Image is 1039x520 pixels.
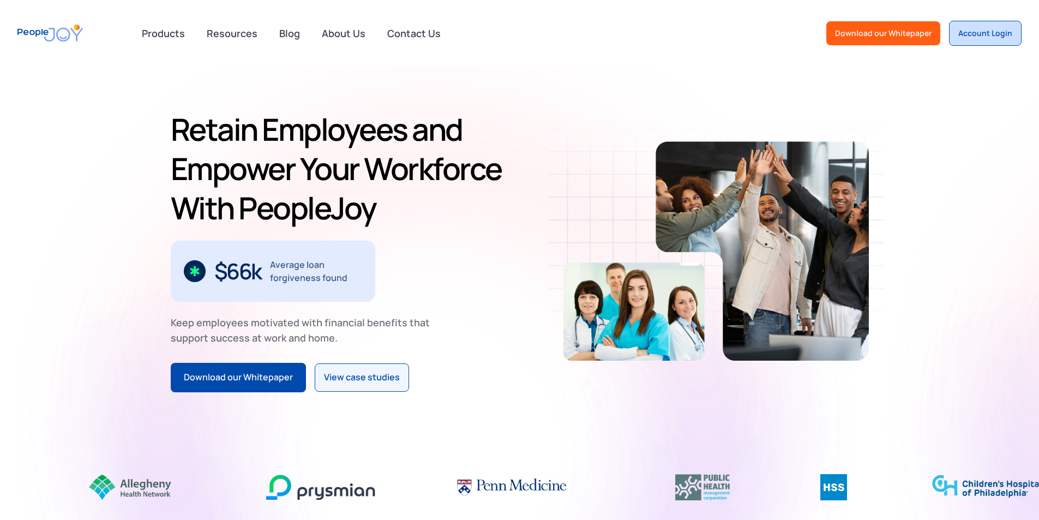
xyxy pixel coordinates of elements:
h1: Retain Employees and Empower Your Workforce With PeopleJoy [171,110,515,228]
a: home [17,17,83,49]
div: Average loan forgiveness found [270,258,362,284]
a: Contact Us [381,21,447,45]
div: Account Login [958,28,1012,39]
div: Download our Whitepaper [184,370,293,385]
div: $66k [214,262,261,280]
div: Products [135,22,191,44]
a: About Us [315,21,372,45]
div: 2 / 3 [171,241,375,302]
div: View case studies [324,370,400,385]
img: Retain-Employees-PeopleJoy [563,262,705,361]
div: Keep employees motivated with financial benefits that support success at work and home. [171,315,439,345]
a: View case studies [315,363,409,392]
div: Download our Whitepaper [835,28,932,39]
a: Account Login [949,21,1022,46]
a: Download our Whitepaper [171,363,306,392]
a: Resources [200,21,264,45]
img: Retain-Employees-PeopleJoy [656,141,869,361]
a: Download our Whitepaper [826,21,940,45]
a: Blog [273,21,307,45]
